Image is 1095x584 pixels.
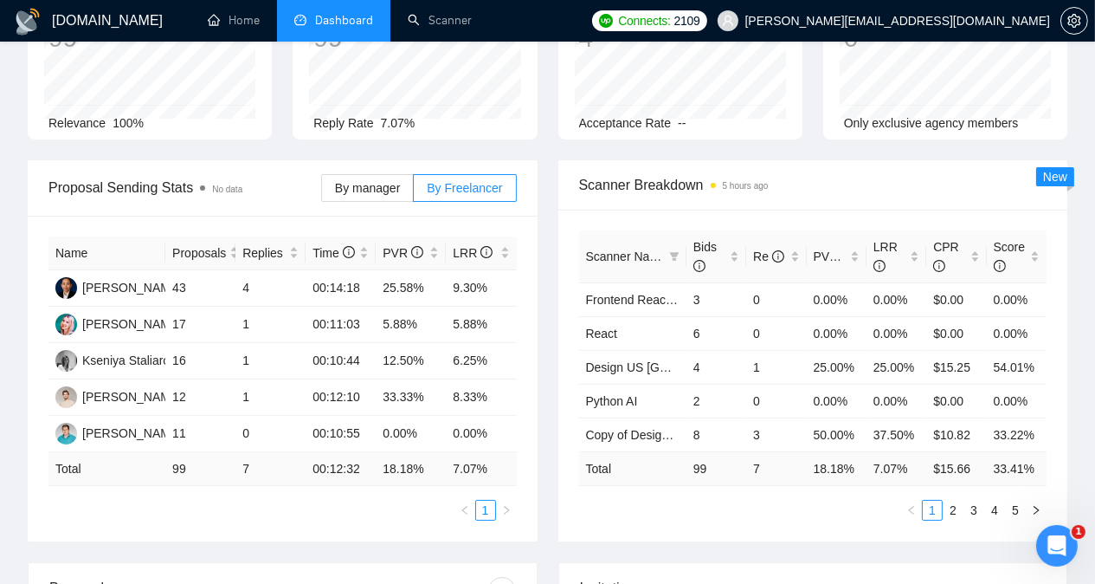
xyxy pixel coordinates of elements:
span: LRR [873,240,898,273]
td: 33.41 % [987,451,1047,485]
img: upwork-logo.png [599,14,613,28]
td: 0.00% [807,384,866,418]
td: 1 [235,380,306,416]
span: setting [1061,14,1087,28]
td: 00:11:03 [306,307,376,343]
a: Frontend React Native [586,293,707,307]
td: 0 [746,316,806,350]
span: info-circle [343,246,355,258]
td: 0.00% [807,316,866,350]
span: Acceptance Rate [579,116,672,130]
th: Replies [235,237,306,270]
li: 3 [963,500,984,521]
span: By Freelancer [427,181,502,195]
td: 4 [686,350,746,384]
iframe: Intercom live chat [1036,525,1078,567]
span: info-circle [873,260,886,272]
a: RP[PERSON_NAME] [55,389,182,403]
img: RP [55,386,77,408]
span: info-circle [933,260,945,272]
span: info-circle [841,250,853,263]
td: 99 [165,452,235,486]
span: CPR [933,240,959,273]
li: Next Page [1026,500,1047,521]
td: 00:12:32 [306,452,376,486]
div: [PERSON_NAME] [82,278,182,297]
span: Relevance [48,116,106,130]
a: setting [1060,14,1088,28]
span: Score [994,240,1026,273]
span: Proposal Sending Stats [48,177,321,198]
span: Re [753,250,784,263]
a: Copy of Design US [GEOGRAPHIC_DATA] [586,428,819,442]
img: GE [55,423,77,444]
td: 7.07 % [866,451,926,485]
span: Proposals [172,243,226,263]
span: user [722,15,734,27]
a: React [586,327,618,341]
td: 33.22% [987,418,1047,451]
span: right [1031,505,1041,516]
a: Design US [GEOGRAPHIC_DATA] [586,360,774,374]
td: 8 [686,418,746,451]
span: -- [678,116,686,130]
span: No data [212,185,242,194]
td: 6.25% [446,343,516,380]
img: MU [55,314,77,335]
td: 25.00% [807,350,866,384]
img: logo [14,8,42,36]
td: $15.25 [926,350,986,384]
td: 0.00% [446,416,516,452]
li: Next Page [496,500,517,521]
td: $0.00 [926,282,986,316]
td: 9.30% [446,270,516,307]
span: Time [312,246,354,260]
td: 11 [165,416,235,452]
a: AM[PERSON_NAME] [55,280,182,294]
span: 100% [113,116,144,130]
span: info-circle [772,250,784,263]
td: 50.00% [807,418,866,451]
td: Total [48,452,165,486]
td: 3 [686,282,746,316]
span: 7.07% [381,116,415,130]
a: 3 [964,501,983,520]
td: 00:10:44 [306,343,376,380]
td: 5.88% [376,307,446,343]
td: 17 [165,307,235,343]
span: Dashboard [315,13,373,28]
a: Python AI [586,394,638,408]
div: [PERSON_NAME] [82,424,182,443]
div: [PERSON_NAME] [82,387,182,406]
td: 0 [235,416,306,452]
li: 2 [943,500,963,521]
a: 4 [985,501,1004,520]
span: Reply Rate [313,116,373,130]
td: 0.00% [866,316,926,350]
td: 12 [165,380,235,416]
li: Previous Page [901,500,922,521]
span: LRR [453,246,493,260]
td: Total [579,451,686,485]
a: 2 [944,501,963,520]
span: filter [669,251,680,262]
div: Kseniya Staliarova [82,351,183,370]
td: 1 [235,343,306,380]
td: 0.00% [987,282,1047,316]
a: GE[PERSON_NAME] [55,425,182,439]
span: Connects: [618,11,670,30]
span: PVR [383,246,423,260]
td: 18.18 % [807,451,866,485]
img: AM [55,277,77,299]
td: 00:14:18 [306,270,376,307]
time: 5 hours ago [723,181,769,191]
span: info-circle [693,260,705,272]
span: left [460,505,470,516]
a: 1 [476,501,495,520]
span: Replies [242,243,286,263]
td: 12.50% [376,343,446,380]
td: 0.00% [866,384,926,418]
td: 0.00% [866,282,926,316]
span: Bids [693,240,717,273]
button: setting [1060,7,1088,35]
